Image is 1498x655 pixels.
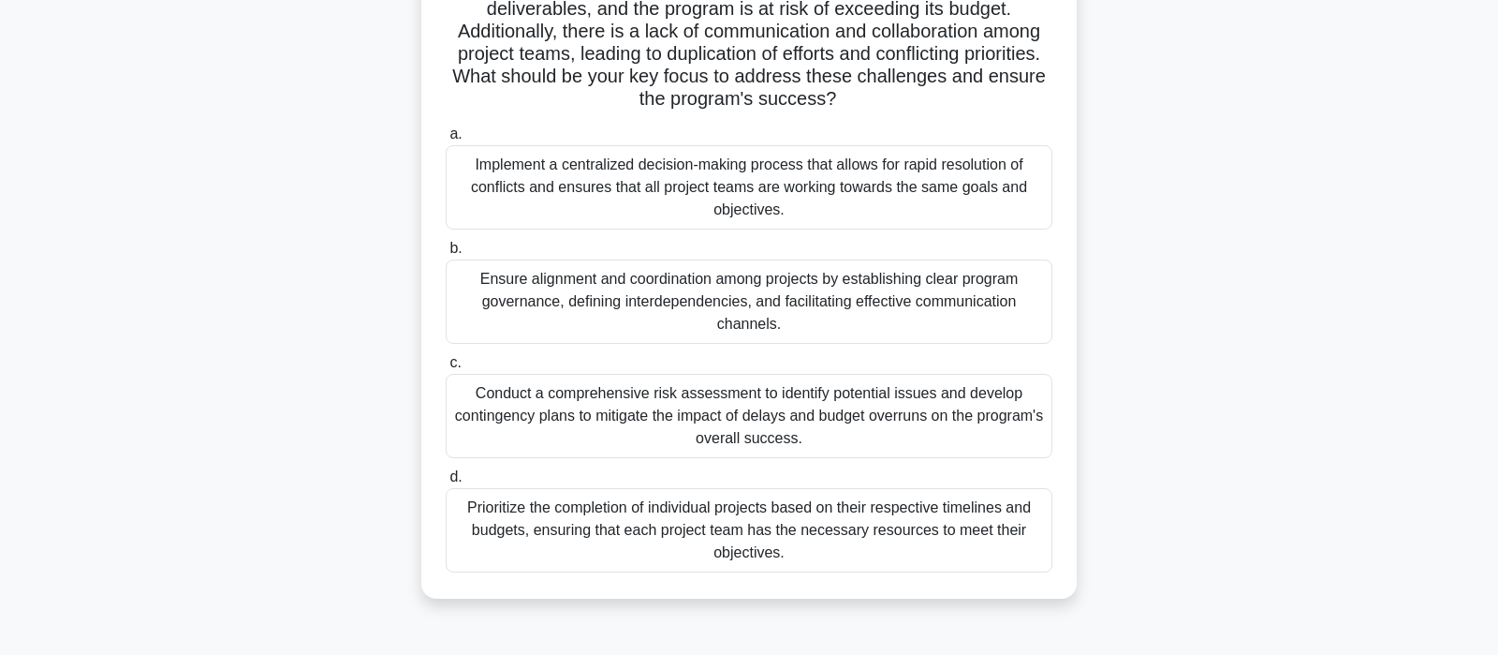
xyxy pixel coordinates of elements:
[446,260,1052,344] div: Ensure alignment and coordination among projects by establishing clear program governance, defini...
[449,240,462,256] span: b.
[449,126,462,141] span: a.
[449,469,462,484] span: d.
[446,145,1052,230] div: Implement a centralized decision-making process that allows for rapid resolution of conflicts and...
[446,488,1052,573] div: Prioritize the completion of individual projects based on their respective timelines and budgets,...
[449,354,461,370] span: c.
[446,374,1052,458] div: Conduct a comprehensive risk assessment to identify potential issues and develop contingency plan...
